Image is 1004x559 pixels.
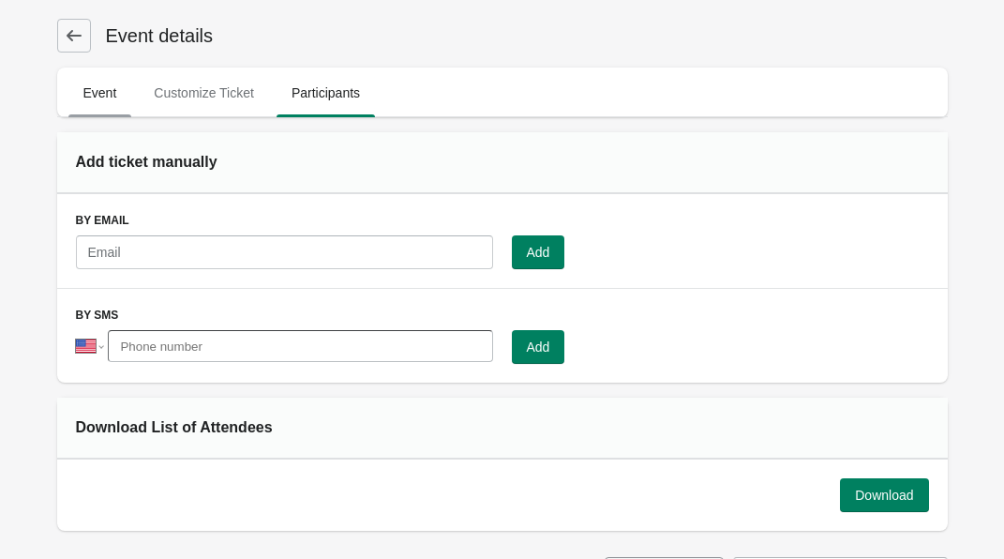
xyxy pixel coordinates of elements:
[76,235,493,269] input: Email
[76,308,929,323] h3: By SMS
[277,76,375,110] span: Participants
[76,151,332,174] div: Add ticket manually
[76,213,929,228] h3: By Email
[527,340,550,355] span: Add
[512,235,565,269] button: Add
[108,330,492,362] input: Phone number
[527,245,550,260] span: Add
[76,416,332,439] div: Download List of Attendees
[139,76,269,110] span: Customize Ticket
[855,488,913,503] span: Download
[91,23,214,49] h1: Event details
[512,330,565,364] button: Add
[68,76,132,110] span: Event
[840,478,928,512] button: Download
